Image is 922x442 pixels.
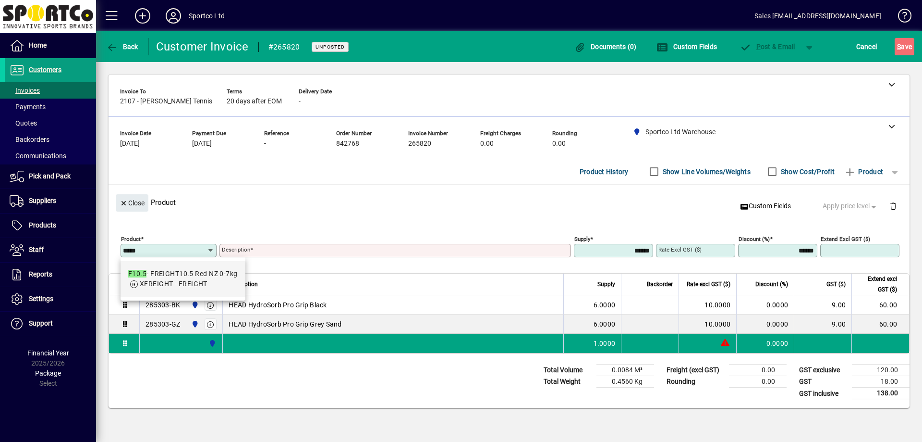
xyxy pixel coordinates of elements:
[823,201,878,211] span: Apply price level
[140,280,207,288] span: XFREIGHT - FREIGHT
[685,300,730,310] div: 10.0000
[852,376,910,388] td: 18.00
[29,41,47,49] span: Home
[858,274,897,295] span: Extend excl GST ($)
[109,185,910,220] div: Product
[729,376,787,388] td: 0.00
[264,140,266,148] span: -
[29,270,52,278] span: Reports
[594,319,616,329] span: 6.0000
[794,295,851,315] td: 9.00
[794,388,852,400] td: GST inclusive
[552,140,566,148] span: 0.00
[897,39,912,54] span: ave
[574,236,590,242] mat-label: Supply
[158,7,189,25] button: Profile
[739,236,770,242] mat-label: Discount (%)
[851,315,909,334] td: 60.00
[661,167,751,177] label: Show Line Volumes/Weights
[5,214,96,238] a: Products
[315,44,345,50] span: Unposted
[5,287,96,311] a: Settings
[120,195,145,211] span: Close
[5,263,96,287] a: Reports
[574,43,637,51] span: Documents (0)
[29,197,56,204] span: Suppliers
[854,38,880,55] button: Cancel
[594,300,616,310] span: 6.0000
[821,236,870,242] mat-label: Extend excl GST ($)
[656,43,717,51] span: Custom Fields
[779,167,835,177] label: Show Cost/Profit
[736,315,794,334] td: 0.0000
[120,98,212,105] span: 2107 - [PERSON_NAME] Tennis
[736,295,794,315] td: 0.0000
[580,164,629,179] span: Product History
[5,148,96,164] a: Communications
[740,43,795,51] span: ost & Email
[539,376,596,388] td: Total Weight
[5,131,96,148] a: Backorders
[189,300,200,310] span: Sportco Ltd Warehouse
[597,279,615,290] span: Supply
[189,319,200,329] span: Sportco Ltd Warehouse
[658,246,702,253] mat-label: Rate excl GST ($)
[851,295,909,315] td: 60.00
[596,365,654,376] td: 0.0084 M³
[408,140,431,148] span: 265820
[35,369,61,377] span: Package
[120,140,140,148] span: [DATE]
[794,376,852,388] td: GST
[736,334,794,353] td: 0.0000
[29,246,44,253] span: Staff
[794,365,852,376] td: GST exclusive
[156,39,249,54] div: Customer Invoice
[27,349,69,357] span: Financial Year
[121,236,141,242] mat-label: Product
[104,38,141,55] button: Back
[29,66,61,74] span: Customers
[146,300,180,310] div: 285303-BK
[116,194,148,212] button: Close
[756,43,761,51] span: P
[10,119,37,127] span: Quotes
[755,279,788,290] span: Discount (%)
[121,261,245,297] mat-option: F10.5 - FREIGHT10.5 Red NZ 0-7kg
[229,319,341,329] span: HEAD HydroSorb Pro Grip Grey Sand
[127,7,158,25] button: Add
[5,34,96,58] a: Home
[662,365,729,376] td: Freight (excl GST)
[5,164,96,189] a: Pick and Pack
[687,279,730,290] span: Rate excl GST ($)
[10,103,46,111] span: Payments
[229,300,327,310] span: HEAD HydroSorb Pro Grip Black
[29,221,56,229] span: Products
[5,312,96,336] a: Support
[10,136,49,143] span: Backorders
[895,38,914,55] button: Save
[5,189,96,213] a: Suppliers
[29,295,53,303] span: Settings
[576,163,632,180] button: Product History
[106,43,138,51] span: Back
[192,140,212,148] span: [DATE]
[5,238,96,262] a: Staff
[897,43,901,51] span: S
[794,315,851,334] td: 9.00
[336,140,359,148] span: 842768
[754,8,881,24] div: Sales [EMAIL_ADDRESS][DOMAIN_NAME]
[594,339,616,348] span: 1.0000
[826,279,846,290] span: GST ($)
[268,39,300,55] div: #265820
[113,198,151,207] app-page-header-button: Close
[5,99,96,115] a: Payments
[189,8,225,24] div: Sportco Ltd
[128,269,238,279] div: - FREIGHT10.5 Red NZ 0-7kg
[299,98,301,105] span: -
[882,194,905,217] button: Delete
[736,198,795,215] button: Custom Fields
[29,319,53,327] span: Support
[654,38,719,55] button: Custom Fields
[5,115,96,131] a: Quotes
[819,198,882,215] button: Apply price level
